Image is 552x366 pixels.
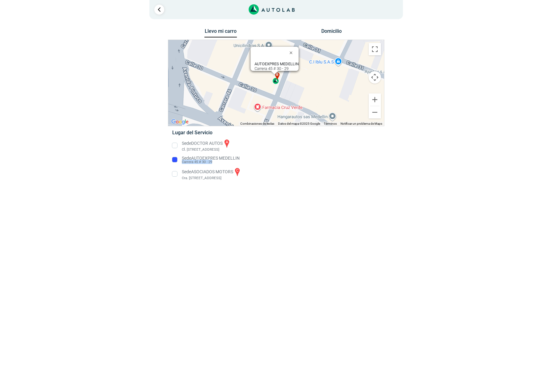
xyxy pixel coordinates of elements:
button: Reducir [369,106,381,118]
a: Abre esta zona en Google Maps (se abre en una nueva ventana) [170,118,190,126]
a: Términos [324,122,337,125]
a: Notificar un problema de Maps [340,122,382,125]
b: AUTOEXPRES MEDELLIN [254,62,298,66]
button: Cambiar a la vista en pantalla completa [369,43,381,55]
a: Link al sitio de autolab [249,6,295,12]
button: Combinaciones de teclas [240,122,274,126]
button: Llevo mi carro [204,28,237,38]
button: Domicilio [315,28,348,37]
div: Carrera 45 # 30 - 29 [254,62,298,71]
button: Cerrar [285,45,300,60]
span: b [276,72,278,78]
span: Datos del mapa ©2025 Google [278,122,320,125]
img: Google [170,118,190,126]
a: Ir al paso anterior [154,5,164,15]
button: Ampliar [369,93,381,106]
button: Controles de visualización del mapa [369,71,381,84]
h5: Lugar del Servicio [172,130,380,136]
